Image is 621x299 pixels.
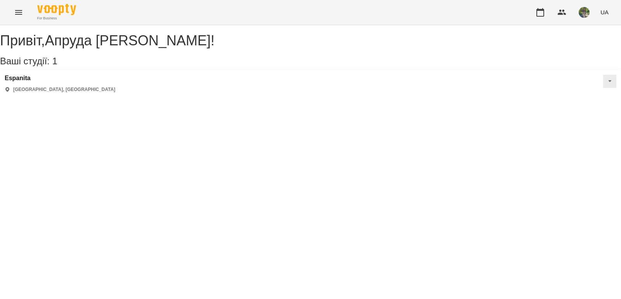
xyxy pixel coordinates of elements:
[597,5,612,19] button: UA
[9,3,28,22] button: Menu
[37,4,76,15] img: Voopty Logo
[37,16,76,21] span: For Business
[13,86,115,93] p: [GEOGRAPHIC_DATA], [GEOGRAPHIC_DATA]
[579,7,590,18] img: 82b6375e9aa1348183c3d715e536a179.jpg
[5,75,115,82] a: Espanita
[52,56,57,66] span: 1
[600,8,609,16] span: UA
